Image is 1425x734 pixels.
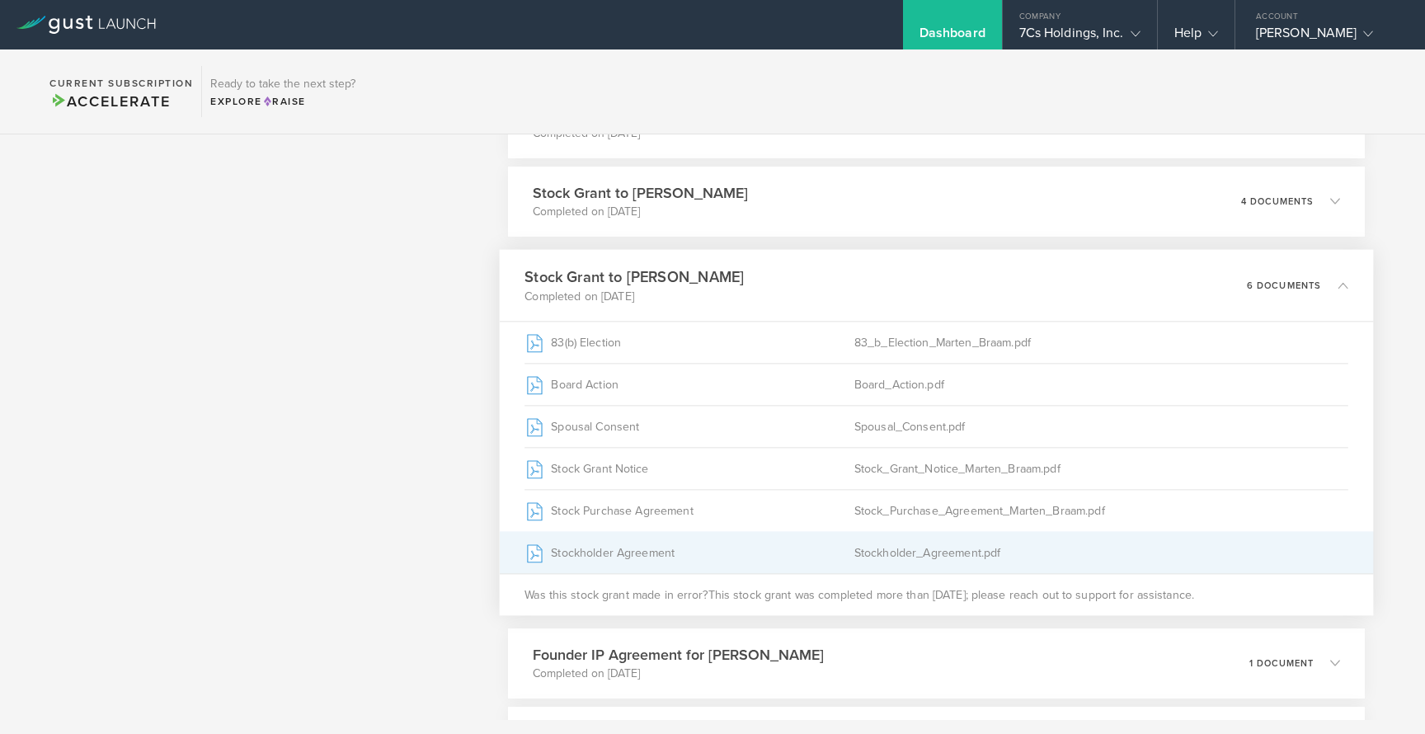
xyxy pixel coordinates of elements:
[49,78,193,88] h2: Current Subscription
[708,586,1194,603] span: This stock grant was completed more than [DATE]; please reach out to support for assistance.
[854,490,1347,531] div: Stock_Purchase_Agreement_Marten_Braam.pdf
[1249,659,1314,668] p: 1 document
[524,406,854,447] div: Spousal Consent
[524,266,744,288] h3: Stock Grant to [PERSON_NAME]
[1256,25,1396,49] div: [PERSON_NAME]
[854,448,1347,489] div: Stock_Grant_Notice_Marten_Braam.pdf
[854,322,1347,363] div: 83_b_Election_Marten_Braam.pdf
[533,182,748,204] h3: Stock Grant to [PERSON_NAME]
[854,532,1347,573] div: Stockholder_Agreement.pdf
[201,66,364,117] div: Ready to take the next step?ExploreRaise
[533,644,824,666] h3: Founder IP Agreement for [PERSON_NAME]
[854,406,1347,447] div: Spousal_Consent.pdf
[210,78,355,90] h3: Ready to take the next step?
[1241,197,1314,206] p: 4 documents
[1174,25,1218,49] div: Help
[262,96,306,107] span: Raise
[1246,280,1321,289] p: 6 documents
[1019,25,1140,49] div: 7Cs Holdings, Inc.
[210,94,355,109] div: Explore
[524,532,854,573] div: Stockholder Agreement
[919,25,985,49] div: Dashboard
[533,666,824,682] p: Completed on [DATE]
[524,448,854,489] div: Stock Grant Notice
[499,573,1373,615] div: Was this stock grant made in error?
[49,92,170,111] span: Accelerate
[533,204,748,220] p: Completed on [DATE]
[524,322,854,363] div: 83(b) Election
[524,364,854,405] div: Board Action
[524,288,744,304] p: Completed on [DATE]
[854,364,1347,405] div: Board_Action.pdf
[524,490,854,531] div: Stock Purchase Agreement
